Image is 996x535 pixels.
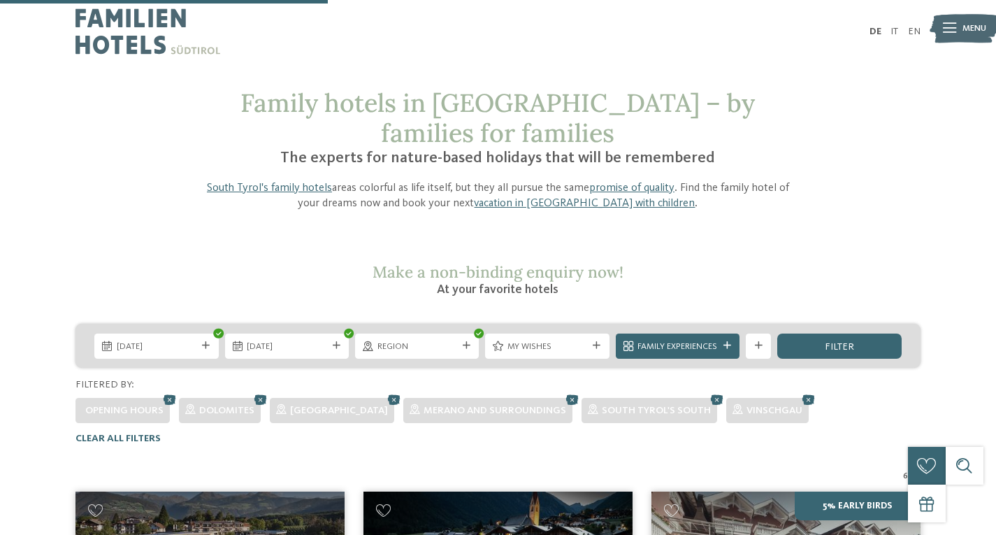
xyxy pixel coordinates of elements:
a: EN [908,27,921,36]
font: menu [962,24,986,33]
font: Clear all filters [75,434,161,443]
font: as colorful as life itself, but they all pursue the same [347,183,589,194]
font: are [332,183,347,194]
a: promise of quality [589,183,674,194]
font: Filtered by: [75,380,134,390]
font: [GEOGRAPHIC_DATA] [290,406,388,415]
font: 6 [903,471,908,480]
font: Family hotels in [GEOGRAPHIC_DATA] – by families for families [240,87,755,149]
font: Vinschgau [746,406,802,415]
font: . Find the family hotel of your dreams now and book your next [298,183,789,210]
font: Make a non-binding enquiry now! [373,262,623,282]
font: The experts for nature-based holidays that will be remembered [280,150,715,166]
font: Opening hours [85,406,164,415]
a: IT [890,27,898,36]
font: region [377,342,408,351]
font: Merano and surroundings [424,406,566,415]
a: vacation in [GEOGRAPHIC_DATA] with children [474,198,695,209]
font: At your favorite hotels [437,283,558,296]
font: [DATE] [247,342,273,351]
font: My wishes [507,342,551,351]
font: South Tyrol's south [602,406,711,415]
font: Family Experiences [637,342,717,351]
font: [DATE] [117,342,143,351]
font: Dolomites [199,406,254,415]
a: DE [869,27,881,36]
font: . [695,198,698,209]
a: South Tyrol's family hotels [207,183,332,194]
font: filter [825,342,854,352]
